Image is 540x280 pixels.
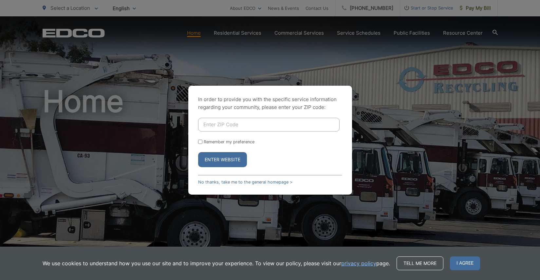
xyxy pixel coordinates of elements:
button: Enter Website [198,152,247,167]
p: We use cookies to understand how you use our site and to improve your experience. To view our pol... [43,259,390,267]
a: Tell me more [397,256,443,270]
p: In order to provide you with the specific service information regarding your community, please en... [198,96,342,111]
a: No thanks, take me to the general homepage > [198,180,292,184]
span: I agree [450,256,480,270]
a: privacy policy [341,259,376,267]
label: Remember my preference [204,139,254,144]
input: Enter ZIP Code [198,118,340,131]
